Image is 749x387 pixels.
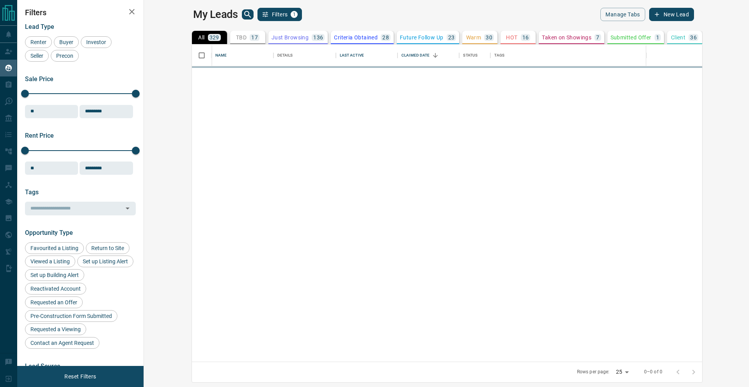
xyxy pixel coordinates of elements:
span: Investor [83,39,109,45]
p: 1 [656,35,659,40]
span: Lead Source [25,362,60,370]
span: Set up Building Alert [28,272,82,278]
div: Reactivated Account [25,283,86,295]
span: Rent Price [25,132,54,139]
div: Precon [51,50,79,62]
button: Manage Tabs [600,8,645,21]
p: 17 [251,35,258,40]
div: Pre-Construction Form Submitted [25,310,117,322]
div: Status [463,44,477,66]
p: 7 [596,35,599,40]
span: Contact an Agent Request [28,340,97,346]
span: Return to Site [89,245,127,251]
div: Name [215,44,227,66]
div: Last Active [336,44,398,66]
p: Client [671,35,685,40]
button: Open [122,203,133,214]
div: Favourited a Listing [25,242,84,254]
div: Details [277,44,293,66]
p: Warm [466,35,481,40]
div: Tags [494,44,504,66]
span: Tags [25,188,39,196]
span: Pre-Construction Form Submitted [28,313,115,319]
div: Last Active [340,44,364,66]
div: Set up Listing Alert [77,256,133,267]
div: Claimed Date [401,44,430,66]
div: Investor [81,36,112,48]
button: New Lead [649,8,694,21]
p: 136 [313,35,323,40]
div: Buyer [54,36,79,48]
p: Taken on Showings [542,35,591,40]
h2: Filters [25,8,136,17]
div: Tags [490,44,738,66]
p: TBD [236,35,247,40]
h1: My Leads [193,8,238,21]
p: 28 [382,35,389,40]
button: search button [242,9,254,20]
p: 0–0 of 0 [644,369,662,375]
span: Reactivated Account [28,286,83,292]
p: Rows per page: [577,369,610,375]
span: Opportunity Type [25,229,73,236]
p: 16 [522,35,529,40]
p: All [198,35,204,40]
div: Status [459,44,490,66]
span: Requested a Viewing [28,326,83,332]
span: Requested an Offer [28,299,80,305]
span: Seller [28,53,46,59]
div: Set up Building Alert [25,269,84,281]
div: Requested an Offer [25,296,83,308]
div: Viewed a Listing [25,256,75,267]
div: Return to Site [86,242,130,254]
div: Contact an Agent Request [25,337,99,349]
div: Claimed Date [398,44,459,66]
div: Seller [25,50,49,62]
p: Future Follow Up [400,35,443,40]
button: Reset Filters [59,370,101,383]
div: 25 [613,366,632,378]
span: Renter [28,39,49,45]
p: Submitted Offer [611,35,651,40]
span: Favourited a Listing [28,245,81,251]
span: Precon [53,53,76,59]
p: Criteria Obtained [334,35,378,40]
div: Requested a Viewing [25,323,86,335]
span: Sale Price [25,75,53,83]
span: Set up Listing Alert [80,258,131,265]
p: 36 [690,35,697,40]
span: 1 [291,12,297,17]
p: 329 [209,35,219,40]
button: Sort [430,50,441,61]
span: Viewed a Listing [28,258,73,265]
button: Filters1 [257,8,302,21]
p: 23 [448,35,455,40]
p: Just Browsing [272,35,309,40]
div: Renter [25,36,52,48]
div: Details [273,44,336,66]
p: 30 [486,35,492,40]
span: Buyer [57,39,76,45]
span: Lead Type [25,23,54,30]
div: Name [211,44,273,66]
p: HOT [506,35,517,40]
